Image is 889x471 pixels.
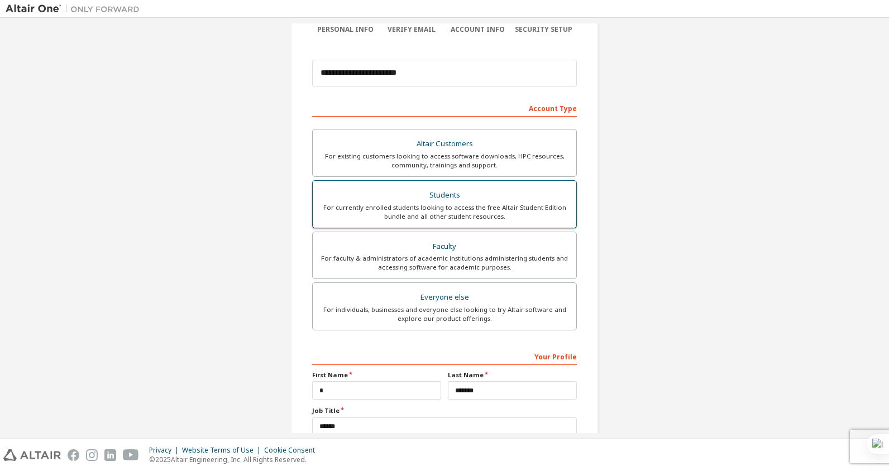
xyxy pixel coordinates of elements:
img: linkedin.svg [104,449,116,461]
div: Cookie Consent [264,446,322,455]
div: For currently enrolled students looking to access the free Altair Student Edition bundle and all ... [319,203,570,221]
div: Everyone else [319,290,570,305]
div: Account Info [444,25,511,34]
img: youtube.svg [123,449,139,461]
img: instagram.svg [86,449,98,461]
label: Job Title [312,406,577,415]
div: Personal Info [312,25,379,34]
img: Altair One [6,3,145,15]
div: For individuals, businesses and everyone else looking to try Altair software and explore our prod... [319,305,570,323]
div: Altair Customers [319,136,570,152]
div: Security Setup [511,25,577,34]
label: First Name [312,371,441,379]
p: © 2025 Altair Engineering, Inc. All Rights Reserved. [149,455,322,464]
div: Faculty [319,239,570,254]
div: Privacy [149,446,182,455]
div: Students [319,188,570,203]
div: Verify Email [379,25,445,34]
div: Your Profile [312,347,577,365]
label: Last Name [448,371,577,379]
div: Website Terms of Use [182,446,264,455]
div: For faculty & administrators of academic institutions administering students and accessing softwa... [319,254,570,272]
img: facebook.svg [68,449,79,461]
div: For existing customers looking to access software downloads, HPC resources, community, trainings ... [319,152,570,170]
img: altair_logo.svg [3,449,61,461]
div: Account Type [312,99,577,117]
